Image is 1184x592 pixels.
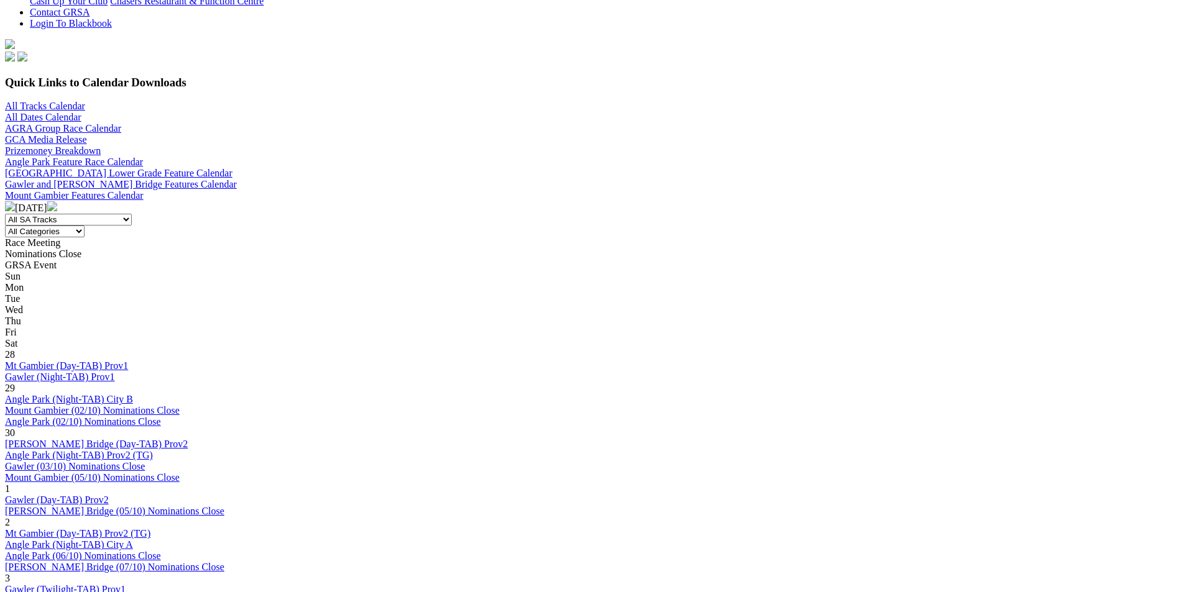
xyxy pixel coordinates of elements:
a: Mt Gambier (Day-TAB) Prov1 [5,360,128,371]
div: Nominations Close [5,248,1179,260]
a: AGRA Group Race Calendar [5,123,121,134]
a: Mount Gambier (05/10) Nominations Close [5,472,180,483]
img: logo-grsa-white.png [5,39,15,49]
span: 1 [5,483,10,494]
img: twitter.svg [17,52,27,61]
span: 30 [5,427,15,438]
img: chevron-right-pager-white.svg [47,201,57,211]
a: Angle Park (02/10) Nominations Close [5,416,161,427]
a: All Dates Calendar [5,112,81,122]
div: GRSA Event [5,260,1179,271]
span: 28 [5,349,15,360]
h3: Quick Links to Calendar Downloads [5,76,1179,89]
div: Mon [5,282,1179,293]
span: 3 [5,573,10,583]
a: [PERSON_NAME] Bridge (07/10) Nominations Close [5,562,224,572]
a: Login To Blackbook [30,18,112,29]
div: Tue [5,293,1179,304]
a: Gawler and [PERSON_NAME] Bridge Features Calendar [5,179,237,189]
a: Gawler (Night-TAB) Prov1 [5,371,114,382]
a: Angle Park (Night-TAB) Prov2 (TG) [5,450,153,460]
a: Angle Park (06/10) Nominations Close [5,550,161,561]
div: Thu [5,316,1179,327]
span: 2 [5,517,10,527]
a: [PERSON_NAME] Bridge (05/10) Nominations Close [5,506,224,516]
a: Prizemoney Breakdown [5,145,101,156]
a: Gawler (03/10) Nominations Close [5,461,145,471]
span: 29 [5,383,15,393]
a: All Tracks Calendar [5,101,85,111]
div: Race Meeting [5,237,1179,248]
img: chevron-left-pager-white.svg [5,201,15,211]
a: Angle Park Feature Race Calendar [5,157,143,167]
a: [PERSON_NAME] Bridge (Day-TAB) Prov2 [5,439,188,449]
div: [DATE] [5,201,1179,214]
img: facebook.svg [5,52,15,61]
a: Angle Park (Night-TAB) City B [5,394,133,404]
a: Gawler (Day-TAB) Prov2 [5,494,109,505]
div: Wed [5,304,1179,316]
a: GCA Media Release [5,134,87,145]
a: Mt Gambier (Day-TAB) Prov2 (TG) [5,528,150,539]
div: Fri [5,327,1179,338]
a: Angle Park (Night-TAB) City A [5,539,133,550]
a: [GEOGRAPHIC_DATA] Lower Grade Feature Calendar [5,168,232,178]
div: Sat [5,338,1179,349]
div: Sun [5,271,1179,282]
a: Mount Gambier (02/10) Nominations Close [5,405,180,416]
a: Contact GRSA [30,7,89,17]
a: Mount Gambier Features Calendar [5,190,144,201]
